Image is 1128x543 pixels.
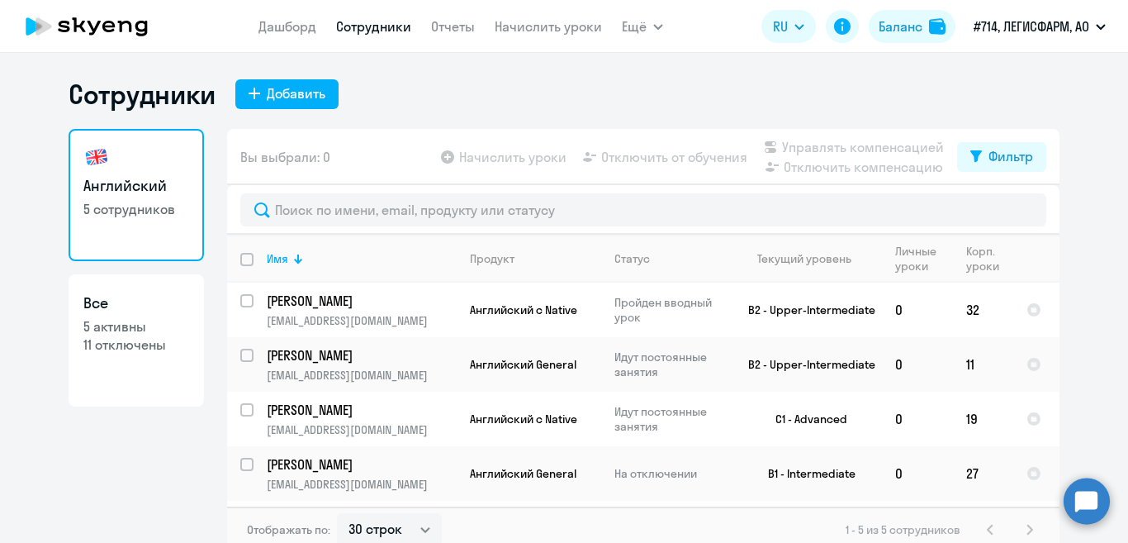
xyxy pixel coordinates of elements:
td: B2 - Upper-Intermediate [728,337,882,392]
p: [PERSON_NAME] [267,401,453,419]
button: Фильтр [957,142,1046,172]
button: Добавить [235,79,339,109]
p: #714, ЛЕГИСФАРМ, АО [974,17,1089,36]
td: C1 - Advanced [728,392,882,446]
p: [PERSON_NAME] [267,346,453,364]
p: [EMAIL_ADDRESS][DOMAIN_NAME] [267,422,456,437]
a: Дашборд [258,18,316,35]
td: 0 [882,392,953,446]
button: #714, ЛЕГИСФАРМ, АО [965,7,1114,46]
div: Корп. уроки [966,244,1012,274]
span: Английский General [470,357,576,372]
a: Отчеты [431,18,475,35]
div: Продукт [470,251,514,266]
p: На отключении [614,466,728,481]
p: Идут постоянные занятия [614,350,728,379]
td: 11 [953,337,1013,392]
div: Добавить [267,83,325,103]
a: [PERSON_NAME] [267,292,456,310]
p: [PERSON_NAME] [267,455,453,474]
p: Пройден вводный урок [614,295,728,325]
td: 0 [882,337,953,392]
div: Текущий уровень [742,251,881,266]
a: [PERSON_NAME] [267,346,456,364]
td: 32 [953,283,1013,337]
div: Корп. уроки [966,244,999,274]
p: 5 сотрудников [83,200,189,218]
img: balance [929,18,946,35]
button: RU [761,10,816,43]
span: Английский с Native [470,302,577,317]
td: 0 [882,446,953,501]
a: Сотрудники [336,18,411,35]
td: B2 - Upper-Intermediate [728,283,882,337]
td: 0 [882,283,953,337]
p: [EMAIL_ADDRESS][DOMAIN_NAME] [267,477,456,492]
td: 27 [953,446,1013,501]
h3: Все [83,293,189,314]
span: Английский с Native [470,412,577,426]
a: Все5 активны11 отключены [69,274,204,407]
h1: Сотрудники [69,78,216,111]
input: Поиск по имени, email, продукту или статусу [240,193,1046,226]
span: 1 - 5 из 5 сотрудников [846,522,960,537]
p: Идут постоянные занятия [614,404,728,434]
div: Имя [267,251,456,266]
a: Начислить уроки [495,18,602,35]
div: Личные уроки [895,244,937,274]
p: 5 активны [83,317,189,336]
img: english [83,144,110,170]
p: [PERSON_NAME] [267,292,453,310]
span: Ещё [622,17,647,36]
a: Английский5 сотрудников [69,129,204,261]
h3: Английский [83,175,189,197]
div: Имя [267,251,288,266]
div: Баланс [879,17,922,36]
td: B1 - Intermediate [728,446,882,501]
div: Текущий уровень [757,251,851,266]
td: 19 [953,392,1013,446]
div: Статус [614,251,728,266]
a: [PERSON_NAME] [267,401,456,419]
div: Статус [614,251,650,266]
span: RU [773,17,788,36]
span: Отображать по: [247,522,330,537]
p: [EMAIL_ADDRESS][DOMAIN_NAME] [267,368,456,383]
p: 11 отключены [83,336,189,354]
button: Балансbalance [869,10,955,43]
div: Продукт [470,251,600,266]
span: Английский General [470,466,576,481]
div: Личные уроки [895,244,952,274]
a: [PERSON_NAME] [267,455,456,474]
p: [EMAIL_ADDRESS][DOMAIN_NAME] [267,313,456,328]
button: Ещё [622,10,663,43]
div: Фильтр [988,146,1033,166]
span: Вы выбрали: 0 [240,147,330,167]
